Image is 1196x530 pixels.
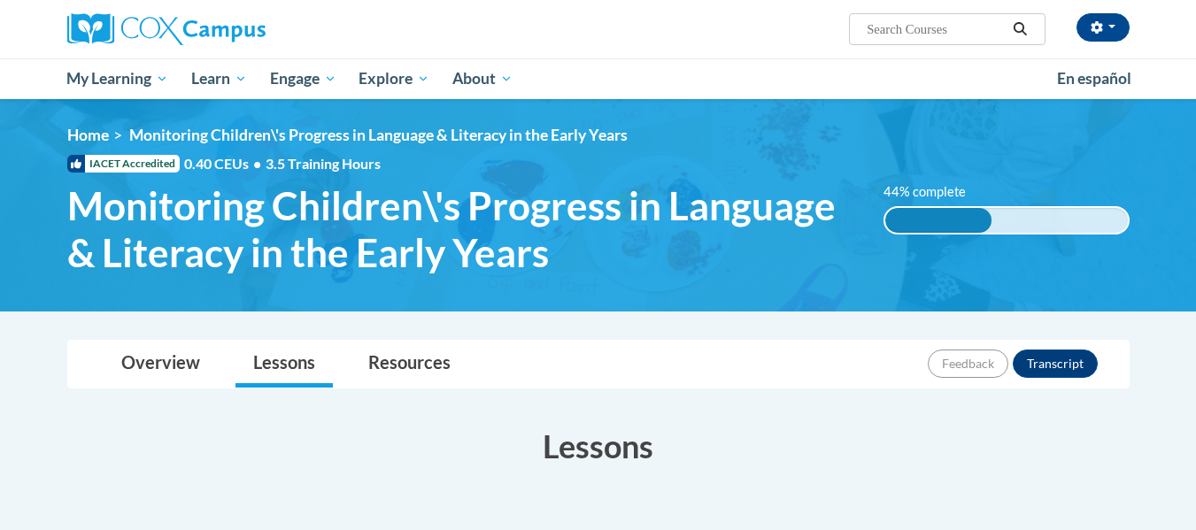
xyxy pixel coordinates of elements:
span: Explore [359,68,429,89]
a: Home [67,126,109,144]
button: Feedback [928,349,1008,378]
span: Engage [270,68,336,89]
a: Learn [180,58,258,99]
span: Learn [191,68,247,89]
a: Engage [258,58,348,99]
span: About [452,68,513,89]
span: En español [1057,69,1131,88]
span: • [253,155,261,172]
a: Explore [347,58,441,99]
div: Main menu [41,58,1156,99]
button: Transcript [1013,349,1098,378]
span: Monitoring Children\'s Progress in Language & Literacy in the Early Years [67,182,858,276]
label: 44% complete [883,182,985,202]
a: Resources [351,341,468,388]
span: Monitoring Children\'s Progress in Language & Literacy in the Early Years [129,126,628,144]
div: 44% complete [885,208,992,233]
a: Overview [104,341,218,388]
span: 3.5 Training Hours [266,155,381,172]
h3: Lessons [67,424,1130,468]
a: My Learning [56,58,181,99]
span: My Learning [66,68,168,89]
img: Cox Campus [67,13,266,45]
input: Search Courses [865,19,1007,40]
a: Cox Campus [67,13,404,45]
a: Lessons [235,341,333,388]
span: IACET Accredited [67,155,180,173]
button: Account Settings [1076,13,1130,42]
a: About [441,58,524,99]
span: 0.40 CEUs [184,154,266,173]
button: Search [1007,19,1033,40]
a: En español [1046,60,1143,97]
